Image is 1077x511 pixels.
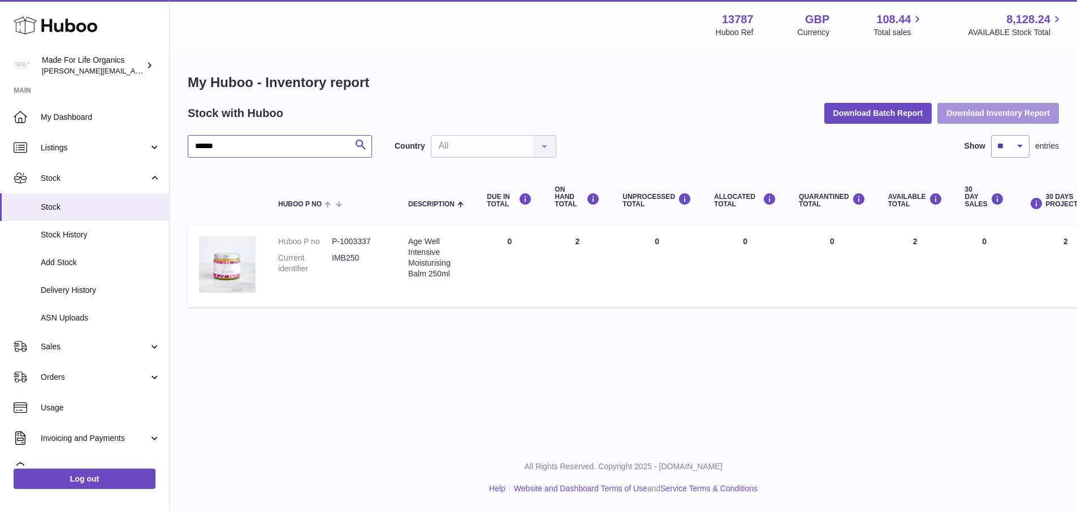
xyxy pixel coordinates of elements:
[873,12,924,38] a: 108.44 Total sales
[873,27,924,38] span: Total sales
[660,484,758,493] a: Service Terms & Conditions
[877,225,954,307] td: 2
[41,341,149,352] span: Sales
[937,103,1059,123] button: Download Inventory Report
[824,103,932,123] button: Download Batch Report
[179,461,1068,472] p: All Rights Reserved. Copyright 2025 - [DOMAIN_NAME]
[543,225,611,307] td: 2
[278,236,332,247] dt: Huboo P no
[41,285,161,296] span: Delivery History
[475,225,543,307] td: 0
[487,193,532,208] div: DUE IN TOTAL
[714,193,776,208] div: ALLOCATED Total
[41,433,149,444] span: Invoicing and Payments
[42,66,287,75] span: [PERSON_NAME][EMAIL_ADDRESS][PERSON_NAME][DOMAIN_NAME]
[722,12,754,27] strong: 13787
[964,141,985,151] label: Show
[611,225,703,307] td: 0
[41,112,161,123] span: My Dashboard
[332,236,386,247] dd: P-1003337
[41,173,149,184] span: Stock
[968,27,1063,38] span: AVAILABLE Stock Total
[555,186,600,209] div: ON HAND Total
[514,484,647,493] a: Website and Dashboard Terms of Use
[888,193,942,208] div: AVAILABLE Total
[510,483,758,494] li: and
[42,55,144,76] div: Made For Life Organics
[41,402,161,413] span: Usage
[876,12,911,27] span: 108.44
[489,484,505,493] a: Help
[41,142,149,153] span: Listings
[1006,12,1050,27] span: 8,128.24
[41,372,149,383] span: Orders
[408,236,464,279] div: Age Well Intensive Moisturising Balm 250ml
[278,201,322,208] span: Huboo P no
[41,313,161,323] span: ASN Uploads
[1035,141,1059,151] span: entries
[954,225,1015,307] td: 0
[41,202,161,213] span: Stock
[830,237,834,246] span: 0
[41,229,161,240] span: Stock History
[41,464,161,474] span: Cases
[278,253,332,274] dt: Current identifier
[622,193,691,208] div: UNPROCESSED Total
[703,225,788,307] td: 0
[41,257,161,268] span: Add Stock
[14,57,31,74] img: geoff.winwood@madeforlifeorganics.com
[805,12,829,27] strong: GBP
[968,12,1063,38] a: 8,128.24 AVAILABLE Stock Total
[395,141,425,151] label: Country
[799,193,866,208] div: QUARANTINED Total
[199,236,256,293] img: product image
[14,469,155,489] a: Log out
[332,253,386,274] dd: IMB250
[188,106,283,121] h2: Stock with Huboo
[965,186,1004,209] div: 30 DAY SALES
[798,27,830,38] div: Currency
[188,73,1059,92] h1: My Huboo - Inventory report
[408,201,455,208] span: Description
[716,27,754,38] div: Huboo Ref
